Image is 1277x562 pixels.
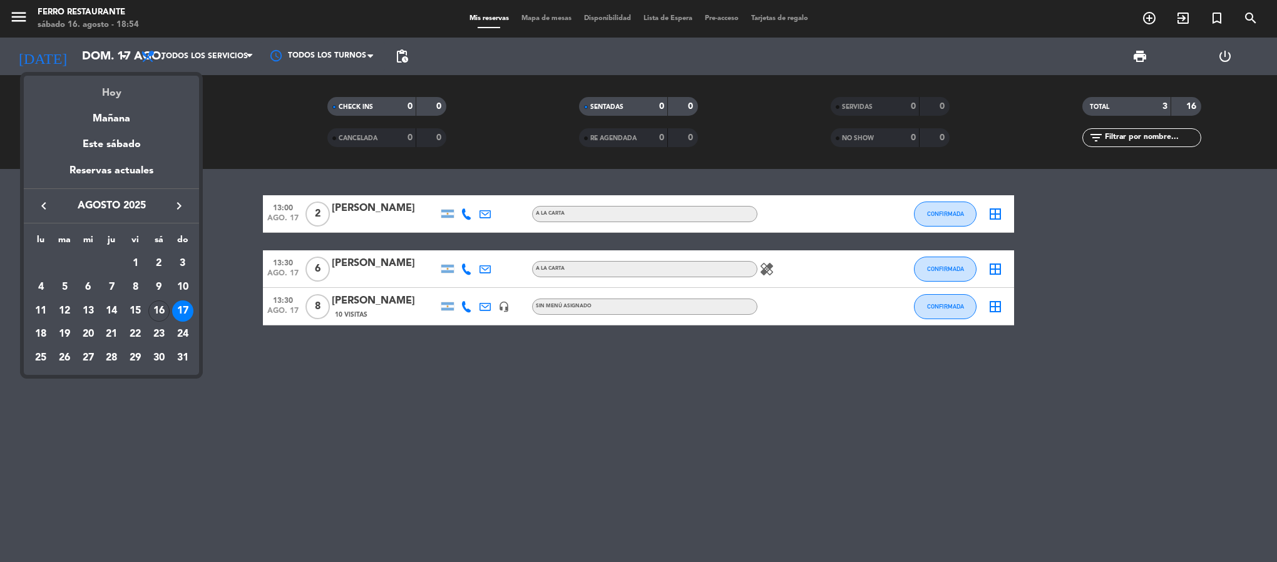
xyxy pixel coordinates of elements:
[76,346,100,370] td: 27 de agosto de 2025
[148,347,170,369] div: 30
[172,324,193,345] div: 24
[78,324,99,345] div: 20
[148,324,170,345] div: 23
[147,299,171,323] td: 16 de agosto de 2025
[76,299,100,323] td: 13 de agosto de 2025
[53,299,76,323] td: 12 de agosto de 2025
[171,299,195,323] td: 17 de agosto de 2025
[100,233,124,252] th: jueves
[24,163,199,188] div: Reservas actuales
[171,233,195,252] th: domingo
[171,346,195,370] td: 31 de agosto de 2025
[54,324,75,345] div: 19
[172,300,193,322] div: 17
[147,275,171,299] td: 9 de agosto de 2025
[54,300,75,322] div: 12
[29,346,53,370] td: 25 de agosto de 2025
[76,233,100,252] th: miércoles
[78,277,99,298] div: 6
[30,300,51,322] div: 11
[171,275,195,299] td: 10 de agosto de 2025
[29,233,53,252] th: lunes
[147,323,171,347] td: 23 de agosto de 2025
[101,300,122,322] div: 14
[54,277,75,298] div: 5
[148,277,170,298] div: 9
[123,346,147,370] td: 29 de agosto de 2025
[33,198,55,214] button: keyboard_arrow_left
[30,324,51,345] div: 18
[29,252,123,276] td: AGO.
[29,323,53,347] td: 18 de agosto de 2025
[125,253,146,274] div: 1
[100,275,124,299] td: 7 de agosto de 2025
[125,347,146,369] div: 29
[101,277,122,298] div: 7
[53,323,76,347] td: 19 de agosto de 2025
[101,347,122,369] div: 28
[100,346,124,370] td: 28 de agosto de 2025
[54,347,75,369] div: 26
[125,300,146,322] div: 15
[171,323,195,347] td: 24 de agosto de 2025
[100,299,124,323] td: 14 de agosto de 2025
[147,346,171,370] td: 30 de agosto de 2025
[123,323,147,347] td: 22 de agosto de 2025
[168,198,190,214] button: keyboard_arrow_right
[55,198,168,214] span: agosto 2025
[123,299,147,323] td: 15 de agosto de 2025
[172,347,193,369] div: 31
[147,252,171,276] td: 2 de agosto de 2025
[172,198,187,213] i: keyboard_arrow_right
[125,277,146,298] div: 8
[24,101,199,127] div: Mañana
[148,253,170,274] div: 2
[123,252,147,276] td: 1 de agosto de 2025
[29,275,53,299] td: 4 de agosto de 2025
[123,275,147,299] td: 8 de agosto de 2025
[24,127,199,162] div: Este sábado
[147,233,171,252] th: sábado
[76,275,100,299] td: 6 de agosto de 2025
[53,275,76,299] td: 5 de agosto de 2025
[29,299,53,323] td: 11 de agosto de 2025
[172,277,193,298] div: 10
[30,347,51,369] div: 25
[30,277,51,298] div: 4
[78,347,99,369] div: 27
[53,346,76,370] td: 26 de agosto de 2025
[171,252,195,276] td: 3 de agosto de 2025
[148,300,170,322] div: 16
[172,253,193,274] div: 3
[125,324,146,345] div: 22
[101,324,122,345] div: 21
[78,300,99,322] div: 13
[24,76,199,101] div: Hoy
[123,233,147,252] th: viernes
[36,198,51,213] i: keyboard_arrow_left
[76,323,100,347] td: 20 de agosto de 2025
[100,323,124,347] td: 21 de agosto de 2025
[53,233,76,252] th: martes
